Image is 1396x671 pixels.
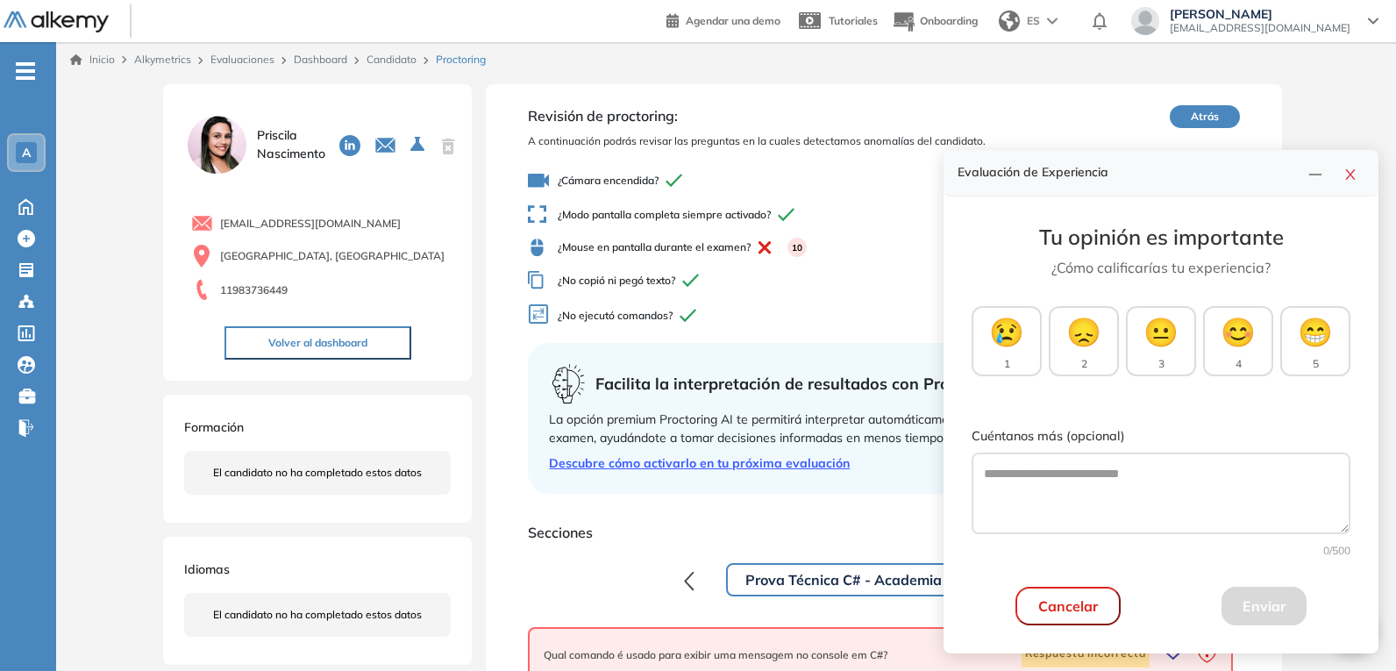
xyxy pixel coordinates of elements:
[1004,356,1010,372] span: 1
[134,53,191,66] span: Alkymetrics
[958,165,1301,180] h4: Evaluación de Experiencia
[220,216,401,232] span: [EMAIL_ADDRESS][DOMAIN_NAME]
[1022,643,1150,667] span: Respuesta incorrecta
[1280,306,1350,376] button: 😁5
[213,465,422,481] span: El candidato no ha completado estos datos
[16,69,35,73] i: -
[528,238,1011,257] span: ¿Mouse en pantalla durante el examen?
[972,543,1350,559] div: 0 /500
[892,3,978,40] button: Onboarding
[528,271,1011,289] span: ¿No copió ni pegó texto?
[1170,7,1350,21] span: [PERSON_NAME]
[972,427,1350,446] label: Cuéntanos más (opcional)
[213,607,422,623] span: El candidato no ha completado estos datos
[22,146,31,160] span: A
[726,563,1042,596] button: Prova Técnica C# - Academia de Talentos
[528,133,1011,149] span: A continuación podrás revisar las preguntas en la cuales detectamos anomalías del candidato.
[829,14,878,27] span: Tutoriales
[210,53,274,66] a: Evaluaciones
[989,311,1024,353] span: 😢
[367,53,417,66] a: Candidato
[184,561,230,577] span: Idiomas
[224,326,411,360] button: Volver al dashboard
[1308,168,1322,182] span: line
[1066,311,1101,353] span: 😞
[972,225,1350,250] h3: Tu opinión es importante
[1047,18,1058,25] img: arrow
[1170,21,1350,35] span: [EMAIL_ADDRESS][DOMAIN_NAME]
[220,248,445,264] span: [GEOGRAPHIC_DATA], [GEOGRAPHIC_DATA]
[1158,356,1165,372] span: 3
[1313,356,1319,372] span: 5
[184,112,249,177] img: PROFILE_MENU_LOGO_USER
[666,9,780,30] a: Agendar una demo
[1126,306,1196,376] button: 😐3
[1170,105,1240,128] button: Atrás
[528,303,1011,329] span: ¿No ejecutó comandos?
[257,126,325,163] span: Priscila Nascimento
[920,14,978,27] span: Onboarding
[1221,311,1256,353] span: 😊
[1298,311,1333,353] span: 😁
[544,647,887,663] span: Qual comando é usado para exibir uma mensagem no console em C#?
[1015,587,1121,625] button: Cancelar
[403,129,435,161] button: Seleccione la evaluación activa
[528,205,1011,224] span: ¿Modo pantalla completa siempre activado?
[528,170,1011,191] span: ¿Cámara encendida?
[549,410,1218,447] div: La opción premium Proctoring AI te permitirá interpretar automáticamente aquellas incidencias det...
[999,11,1020,32] img: world
[972,257,1350,278] p: ¿Cómo calificarías tu experiencia?
[1143,311,1179,353] span: 😐
[1081,356,1087,372] span: 2
[787,238,807,257] div: 10
[1301,161,1329,185] button: line
[1049,306,1119,376] button: 😞2
[595,372,1024,396] span: Facilita la interpretación de resultados con Proctoring AI
[1236,356,1242,372] span: 4
[972,306,1042,376] button: 😢1
[436,52,486,68] span: Proctoring
[220,282,288,298] span: 11983736449
[294,53,347,66] a: Dashboard
[1221,587,1307,625] button: Enviar
[1336,161,1364,185] button: close
[528,105,1011,126] span: Revisión de proctoring:
[1343,168,1357,182] span: close
[528,522,1239,543] span: Secciones
[70,52,115,68] a: Inicio
[686,14,780,27] span: Agendar una demo
[184,419,244,435] span: Formación
[4,11,109,33] img: Logo
[1203,306,1273,376] button: 😊4
[549,454,1218,473] a: Descubre cómo activarlo en tu próxima evaluación
[1027,13,1040,29] span: ES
